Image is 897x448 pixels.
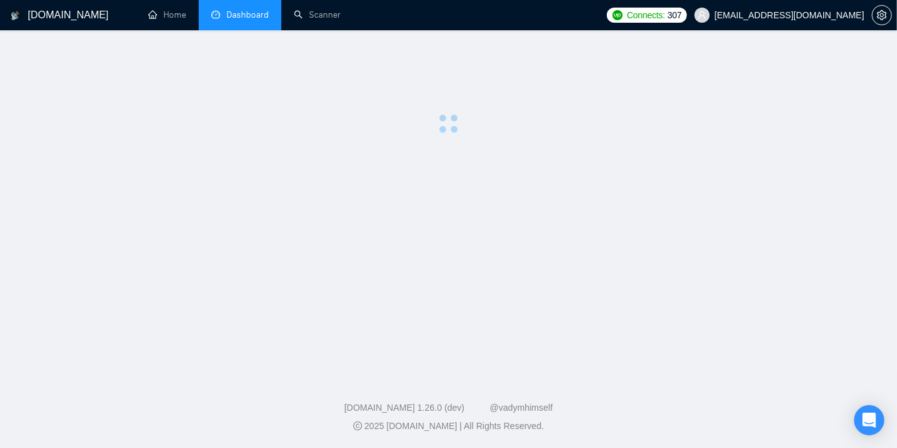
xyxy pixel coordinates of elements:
[226,9,269,20] span: Dashboard
[490,403,553,413] a: @vadymhimself
[294,9,341,20] a: searchScanner
[872,10,892,20] a: setting
[211,10,220,19] span: dashboard
[613,10,623,20] img: upwork-logo.png
[854,405,884,435] div: Open Intercom Messenger
[344,403,465,413] a: [DOMAIN_NAME] 1.26.0 (dev)
[353,421,362,430] span: copyright
[698,11,706,20] span: user
[872,10,891,20] span: setting
[148,9,186,20] a: homeHome
[872,5,892,25] button: setting
[627,8,665,22] span: Connects:
[10,420,887,433] div: 2025 [DOMAIN_NAME] | All Rights Reserved.
[667,8,681,22] span: 307
[11,6,20,26] img: logo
